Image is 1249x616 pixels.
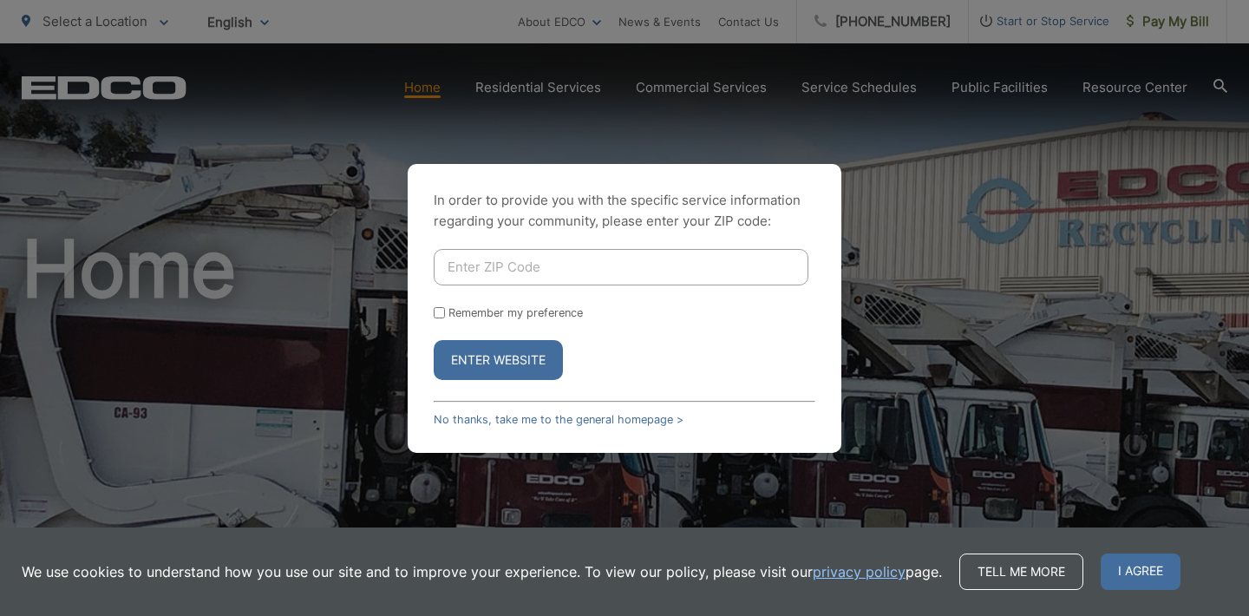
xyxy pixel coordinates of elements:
[22,561,942,582] p: We use cookies to understand how you use our site and to improve your experience. To view our pol...
[1101,554,1180,590] span: I agree
[434,249,808,285] input: Enter ZIP Code
[434,190,815,232] p: In order to provide you with the specific service information regarding your community, please en...
[434,340,563,380] button: Enter Website
[434,413,683,426] a: No thanks, take me to the general homepage >
[448,306,583,319] label: Remember my preference
[959,554,1083,590] a: Tell me more
[813,561,906,582] a: privacy policy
